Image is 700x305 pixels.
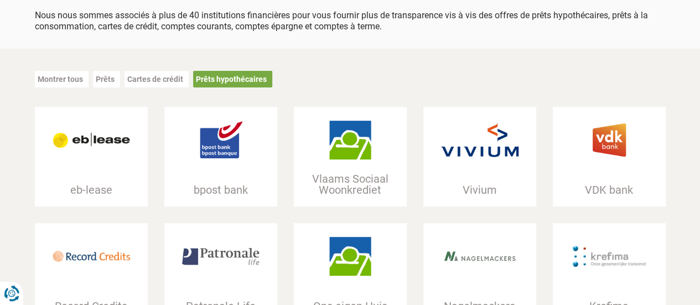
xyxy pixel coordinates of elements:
[441,121,518,159] img: Vivium
[38,75,83,84] a: Montrer tous
[571,121,648,159] img: VDK bank
[182,237,260,276] img: Patronale Life
[35,107,148,206] a: eb-lease eb-lease
[294,173,407,195] div: Vlaams Sociaal Woonkrediet
[96,75,115,84] a: Prêts
[294,107,407,206] a: Vlaams Sociaal Woonkrediet Vlaams Sociaal Woonkrediet
[196,75,267,84] a: Prêts hypothécaires
[441,237,518,276] img: Nagelmackers
[312,237,389,276] img: Ons eigen Huis
[164,107,277,206] a: bpost bank bpost bank
[312,121,389,159] img: Vlaams Sociaal Woonkrediet
[53,237,130,276] img: Record Credits
[127,75,183,84] a: Cartes de crédit
[164,184,277,195] div: bpost bank
[35,184,148,195] div: eb-lease
[553,107,666,206] a: VDK bank VDK bank
[423,107,536,206] a: Vivium Vivium
[571,237,648,276] img: Krefima
[53,121,130,159] img: eb-lease
[182,121,260,159] img: bpost bank
[423,184,536,195] div: Vivium
[553,184,666,195] div: VDK bank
